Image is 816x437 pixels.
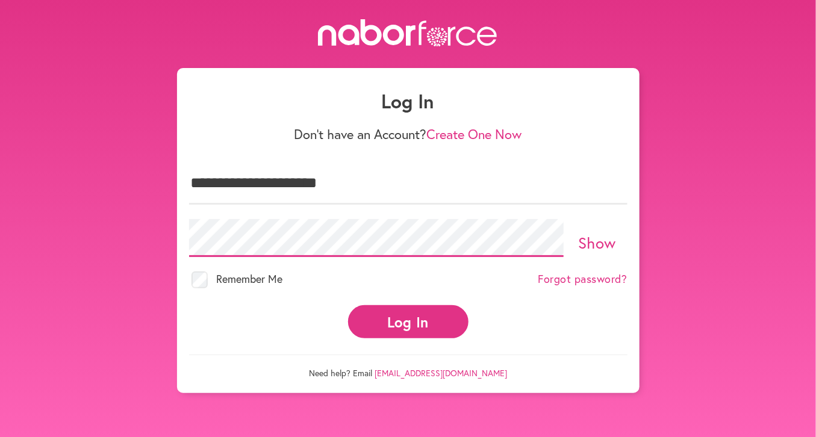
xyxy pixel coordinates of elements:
[375,367,507,379] a: [EMAIL_ADDRESS][DOMAIN_NAME]
[348,305,469,338] button: Log In
[189,355,628,379] p: Need help? Email
[427,125,522,143] a: Create One Now
[216,271,282,286] span: Remember Me
[189,90,628,113] h1: Log In
[578,232,616,253] a: Show
[538,273,628,286] a: Forgot password?
[189,126,628,142] p: Don't have an Account?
